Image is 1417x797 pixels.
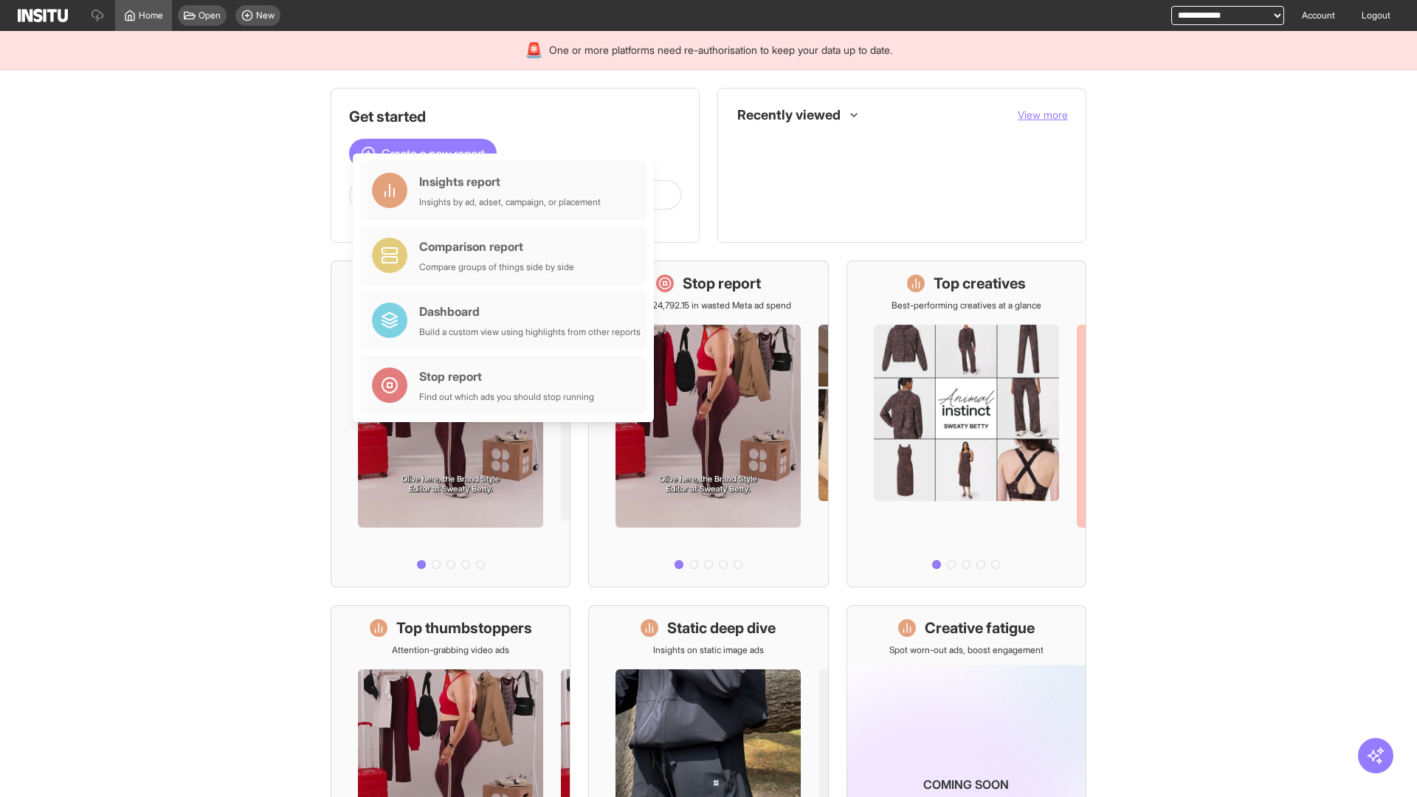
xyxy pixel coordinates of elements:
img: Logo [18,9,68,22]
p: Insights on static image ads [653,644,764,656]
p: Save £24,792.15 in wasted Meta ad spend [626,300,791,311]
h1: Top thumbstoppers [396,618,532,638]
p: Best-performing creatives at a glance [892,300,1041,311]
button: View more [1018,108,1068,123]
div: Comparison report [419,238,574,255]
h1: Stop report [683,273,761,294]
div: Find out which ads you should stop running [419,391,594,403]
div: 🚨 [525,40,543,61]
div: Insights by ad, adset, campaign, or placement [419,196,601,208]
div: Dashboard [419,303,641,320]
span: Home [139,10,163,21]
a: What's live nowSee all active ads instantly [331,261,570,587]
div: Insights report [419,173,601,190]
span: Open [199,10,221,21]
h1: Top creatives [934,273,1026,294]
div: Compare groups of things side by side [419,261,574,273]
a: Top creativesBest-performing creatives at a glance [847,261,1086,587]
a: Stop reportSave £24,792.15 in wasted Meta ad spend [588,261,828,587]
div: Stop report [419,368,594,385]
h1: Static deep dive [667,618,776,638]
p: Attention-grabbing video ads [392,644,509,656]
button: Create a new report [349,139,497,168]
span: Create a new report [382,145,485,162]
h1: Get started [349,106,681,127]
div: Build a custom view using highlights from other reports [419,326,641,338]
span: One or more platforms need re-authorisation to keep your data up to date. [549,43,892,58]
span: View more [1018,108,1068,121]
span: New [256,10,275,21]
